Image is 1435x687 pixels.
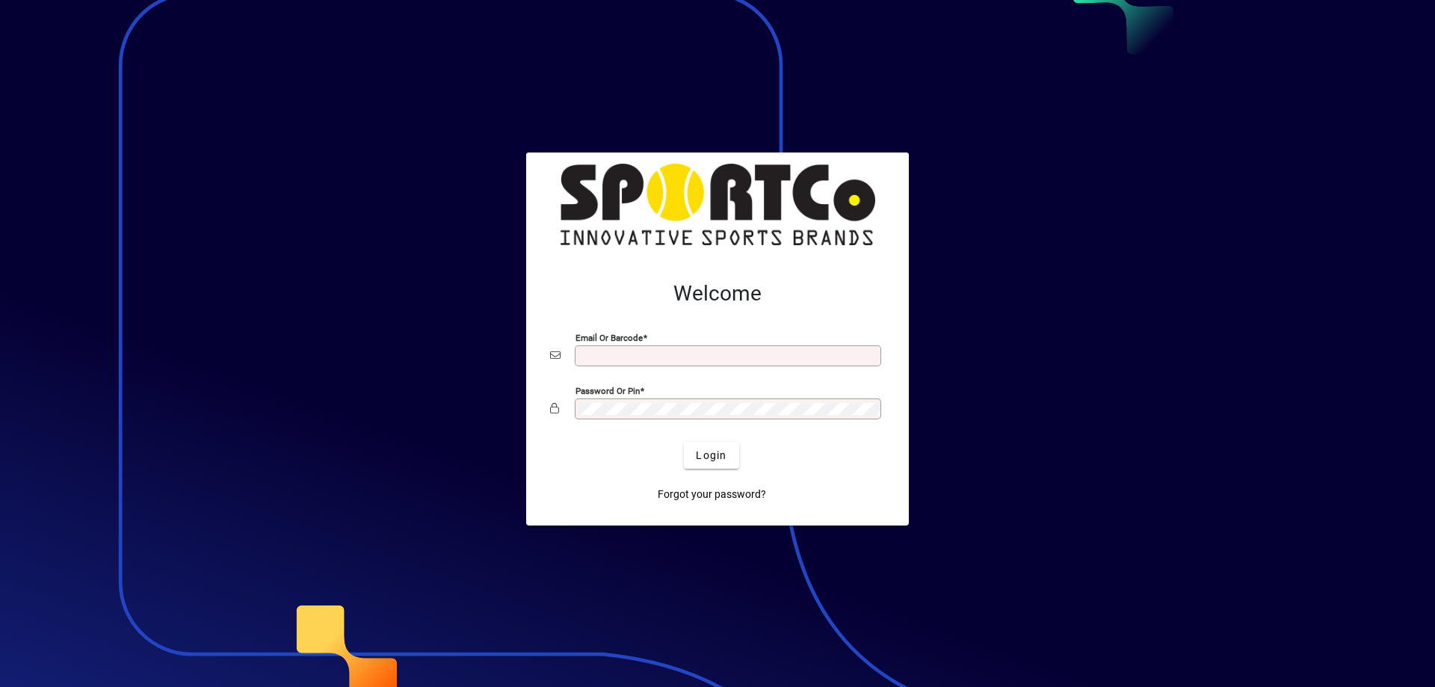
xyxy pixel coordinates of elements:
[658,487,766,502] span: Forgot your password?
[575,386,640,396] mat-label: Password or Pin
[696,448,726,463] span: Login
[652,481,772,508] a: Forgot your password?
[550,281,885,306] h2: Welcome
[575,333,643,343] mat-label: Email or Barcode
[684,442,738,469] button: Login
